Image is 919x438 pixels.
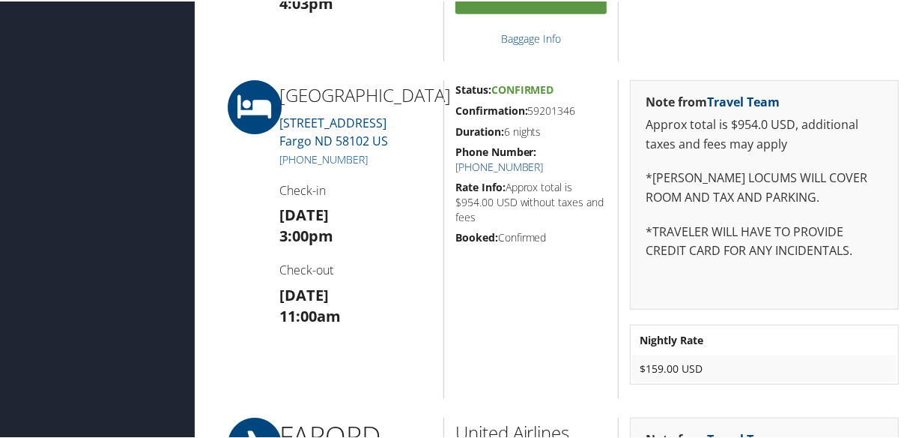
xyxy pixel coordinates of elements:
[455,81,491,95] strong: Status:
[707,92,780,109] a: Travel Team
[279,151,368,165] a: [PHONE_NUMBER]
[646,221,883,259] p: *TRAVELER WILL HAVE TO PROVIDE CREDIT CARD FOR ANY INCIDENTALS.
[455,229,607,244] h5: Confirmed
[279,113,388,148] a: [STREET_ADDRESS]Fargo ND 58102 US
[455,178,607,223] h5: Approx total is $954.00 USD without taxes and fees
[646,167,883,205] p: *[PERSON_NAME] LOCUMS WILL COVER ROOM AND TAX AND PARKING.
[279,203,329,223] strong: [DATE]
[491,81,554,95] span: Confirmed
[455,102,528,116] strong: Confirmation:
[646,92,780,109] strong: Note from
[455,143,537,157] strong: Phone Number:
[646,114,883,152] p: Approx total is $954.0 USD, additional taxes and fees may apply
[455,102,607,117] h5: 59201346
[455,178,506,193] strong: Rate Info:
[279,81,432,106] h2: [GEOGRAPHIC_DATA]
[279,224,333,244] strong: 3:00pm
[632,354,897,381] td: $159.00 USD
[279,304,341,325] strong: 11:00am
[279,283,329,304] strong: [DATE]
[455,229,498,243] strong: Booked:
[455,158,544,172] a: [PHONE_NUMBER]
[632,325,897,352] th: Nightly Rate
[279,260,432,277] h4: Check-out
[455,123,504,137] strong: Duration:
[501,30,561,44] a: Baggage Info
[279,181,432,197] h4: Check-in
[455,123,607,138] h5: 6 nights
